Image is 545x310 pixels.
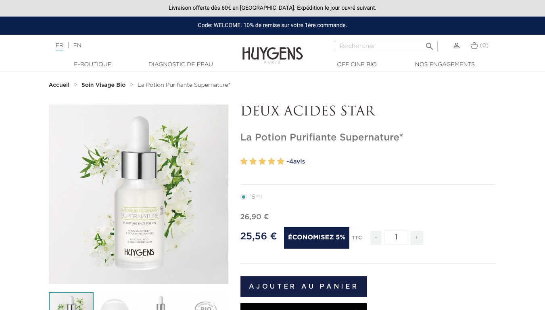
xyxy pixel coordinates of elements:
a: Nos engagements [405,61,485,69]
a: -4avis [287,156,497,168]
button:  [422,38,437,49]
label: 15ml [240,194,272,200]
span: + [410,231,423,245]
span: 25,56 € [240,232,277,241]
a: EN [73,43,81,48]
a: E-Boutique [52,61,133,69]
label: 2 [249,156,257,168]
span: (0) [480,43,489,48]
label: 5 [277,156,284,168]
input: Rechercher [335,41,438,51]
button: Ajouter au panier [240,276,368,297]
a: FR [56,43,63,51]
i:  [425,39,434,49]
label: 3 [259,156,266,168]
label: 1 [240,156,248,168]
a: Soin Visage Bio [81,82,128,88]
strong: Soin Visage Bio [81,82,126,88]
a: Diagnostic de peau [140,61,221,69]
span: - [370,231,382,245]
span: Économisez 5% [284,227,349,249]
p: DEUX ACIDES STAR [240,105,497,120]
input: Quantité [384,230,408,245]
h1: La Potion Purifiante Supernature* [240,132,497,144]
a: La Potion Purifiante Supernature* [138,82,230,88]
a: Officine Bio [317,61,397,69]
span: 26,90 € [240,214,269,221]
div: TTC [352,229,362,251]
a: Accueil [49,82,71,88]
label: 4 [268,156,275,168]
span: 4 [289,159,293,165]
strong: Accueil [49,82,70,88]
img: Huygens [242,34,303,65]
div: | [52,41,221,50]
